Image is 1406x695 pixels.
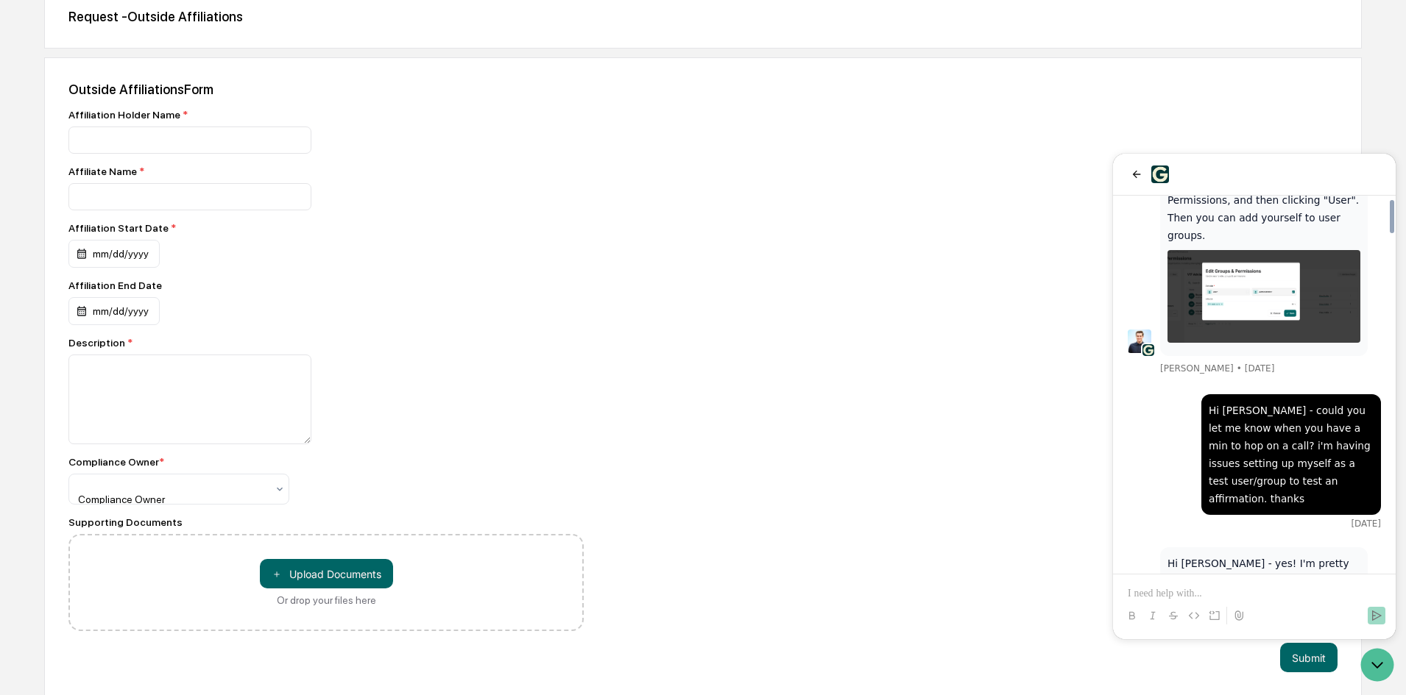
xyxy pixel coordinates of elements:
div: Description [68,337,584,349]
button: Submit [1280,643,1338,672]
div: Compliance Owner [78,493,216,505]
button: Or drop your files here [260,559,393,588]
div: Request - Outside Affiliations [68,9,1338,24]
div: mm/dd/yyyy [68,240,160,268]
div: Supporting Documents [68,516,584,528]
div: Affiliate Name [68,165,584,177]
div: Affiliation Holder Name [68,109,584,121]
span: ＋ [272,567,282,581]
div: Outside Affiliations Form [68,82,1338,97]
div: Affiliation Start Date [68,222,289,234]
div: Or drop your files here [277,594,376,606]
div: Affiliation End Date [68,279,289,291]
div: Compliance Owner [68,456,164,468]
div: mm/dd/yyyy [68,297,160,325]
iframe: Open customer support [1359,646,1399,686]
iframe: Customer support window [1113,154,1396,639]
